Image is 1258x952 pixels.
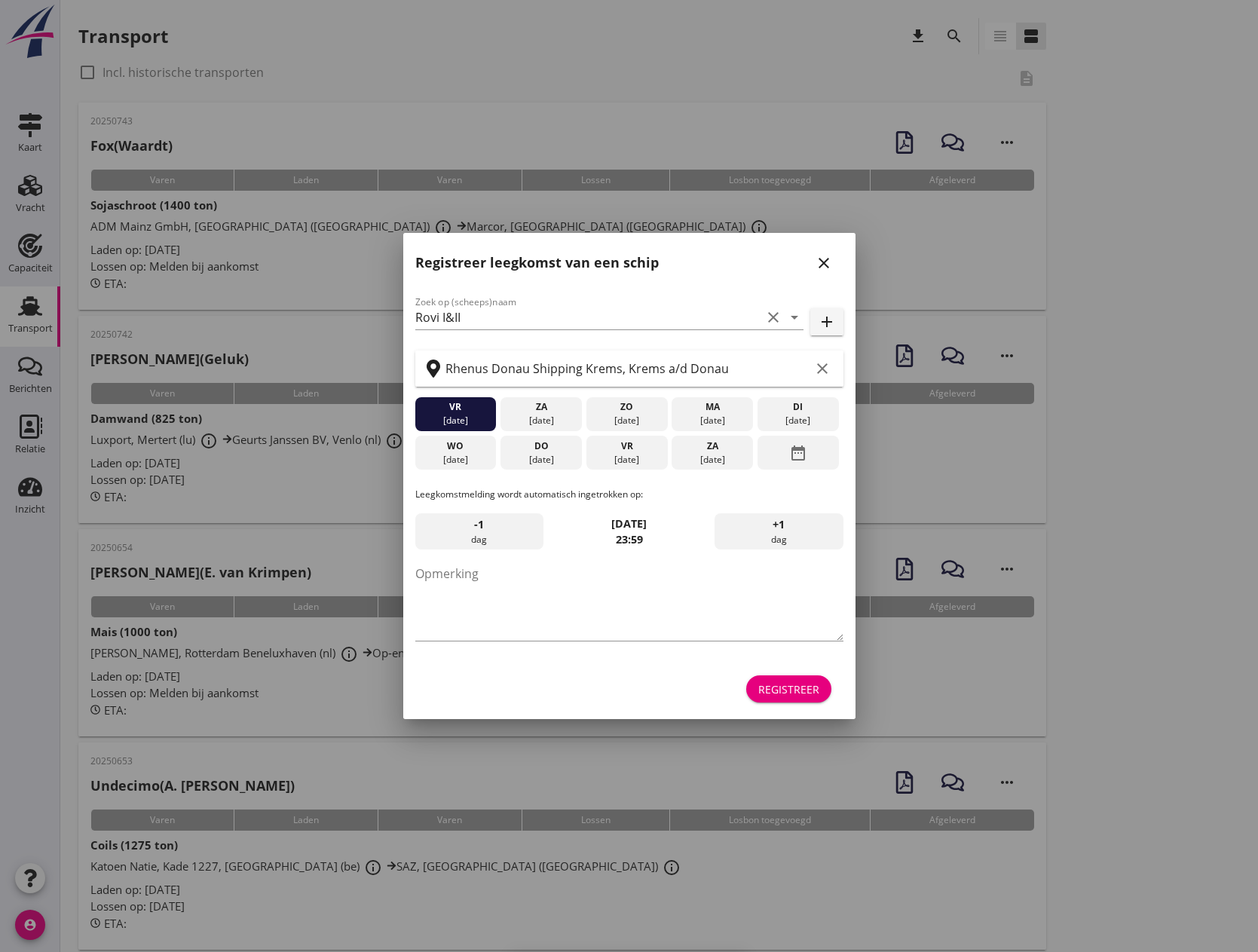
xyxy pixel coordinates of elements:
[715,513,843,549] div: dag
[504,439,578,453] div: do
[415,488,843,501] p: Leegkomstmelding wordt automatisch ingetrokken op:
[758,681,819,697] div: Registreer
[445,357,810,381] input: Zoek op terminal of plaats
[675,414,749,427] div: [DATE]
[504,453,578,467] div: [DATE]
[675,400,749,414] div: ma
[764,308,782,326] i: clear
[415,513,543,549] div: dag
[675,439,749,453] div: za
[415,305,761,329] input: Zoek op (scheeps)naam
[761,414,835,427] div: [DATE]
[589,400,663,414] div: zo
[418,453,492,467] div: [DATE]
[761,400,835,414] div: di
[504,414,578,427] div: [DATE]
[818,313,836,331] i: add
[813,360,831,378] i: clear
[415,253,659,273] h2: Registreer leegkomst van een schip
[418,439,492,453] div: wo
[418,414,492,427] div: [DATE]
[415,562,843,641] textarea: Opmerking
[785,308,803,326] i: arrow_drop_down
[815,254,833,272] i: close
[589,414,663,427] div: [DATE]
[504,400,578,414] div: za
[589,453,663,467] div: [DATE]
[789,439,807,467] i: date_range
[616,532,643,546] strong: 23:59
[589,439,663,453] div: vr
[474,516,484,533] span: -1
[675,453,749,467] div: [DATE]
[611,516,647,531] strong: [DATE]
[418,400,492,414] div: vr
[773,516,785,533] span: +1
[746,675,831,703] button: Registreer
